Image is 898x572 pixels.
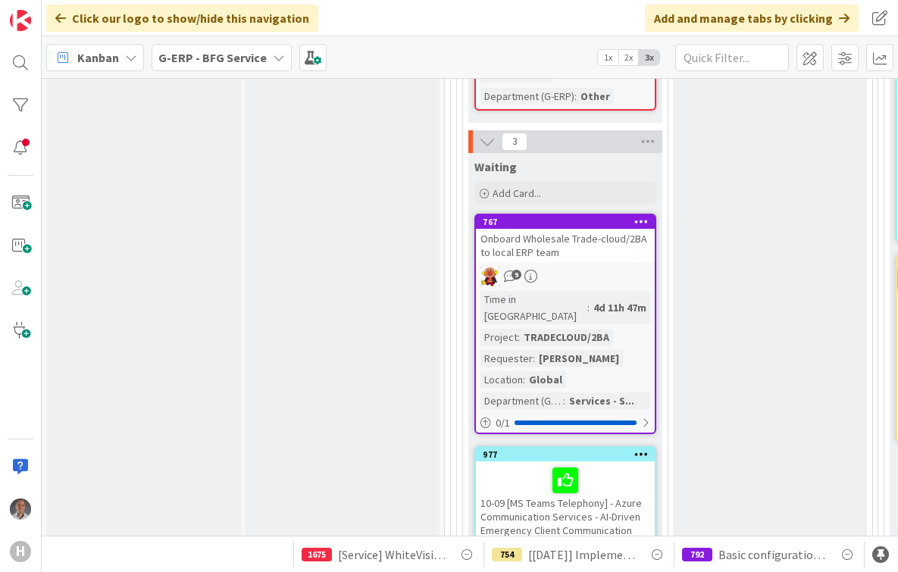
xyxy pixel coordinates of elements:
div: 977 [476,448,655,461]
div: 767 [476,215,655,229]
div: Global [525,371,566,388]
span: : [574,88,577,105]
span: 2x [618,50,639,65]
div: LC [476,267,655,286]
div: 767Onboard Wholesale Trade-cloud/2BA to local ERP team [476,215,655,262]
img: Visit kanbanzone.com [10,10,31,31]
span: [Service] WhiteVision - User is not receiving automated mails from WhiteVision [338,545,446,564]
img: PS [10,499,31,520]
span: Basic configuration Isah test environment HSG [718,545,826,564]
div: 0/1 [476,414,655,433]
span: : [563,392,565,409]
div: 754 [492,548,522,561]
div: TRADECLOUD/2BA [520,329,613,345]
div: Services - S... [565,392,638,409]
div: Click our logo to show/hide this navigation [46,5,318,32]
img: LC [480,267,500,286]
input: Quick Filter... [675,44,789,71]
b: G-ERP - BFG Service [158,50,267,65]
div: 977 [483,449,655,460]
div: Department (G-ERP) [480,88,574,105]
span: Waiting [474,159,517,174]
span: Add Card... [493,186,541,200]
div: Time in [GEOGRAPHIC_DATA] [480,291,587,324]
span: : [587,299,590,316]
div: Requester [480,350,533,367]
div: 97710-09 [MS Teams Telephony] - Azure Communication Services - AI-Driven Emergency Client Communi... [476,448,655,540]
div: 1675 [302,548,332,561]
div: [PERSON_NAME] [535,350,623,367]
span: : [518,329,520,345]
div: 4d 11h 47m [590,299,650,316]
div: 10-09 [MS Teams Telephony] - Azure Communication Services - AI-Driven Emergency Client Communication [476,461,655,540]
a: 767Onboard Wholesale Trade-cloud/2BA to local ERP teamLCTime in [GEOGRAPHIC_DATA]:4d 11h 47mProje... [474,214,656,434]
span: Kanban [77,48,119,67]
div: 792 [682,548,712,561]
span: 9 [512,270,521,280]
span: 1x [598,50,618,65]
div: Add and manage tabs by clicking [645,5,859,32]
div: Onboard Wholesale Trade-cloud/2BA to local ERP team [476,229,655,262]
span: 3 [502,133,527,151]
div: Location [480,371,523,388]
span: 0 / 1 [496,415,510,431]
div: Department (G-ERP) [480,392,563,409]
span: : [523,371,525,388]
span: 3x [639,50,659,65]
span: [[DATE]] Implement Accountview BI information- [Data Transport to BI Datalake] [528,545,636,564]
div: Project [480,329,518,345]
div: Other [577,88,614,105]
span: : [533,350,535,367]
div: H [10,541,31,562]
div: 767 [483,217,655,227]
